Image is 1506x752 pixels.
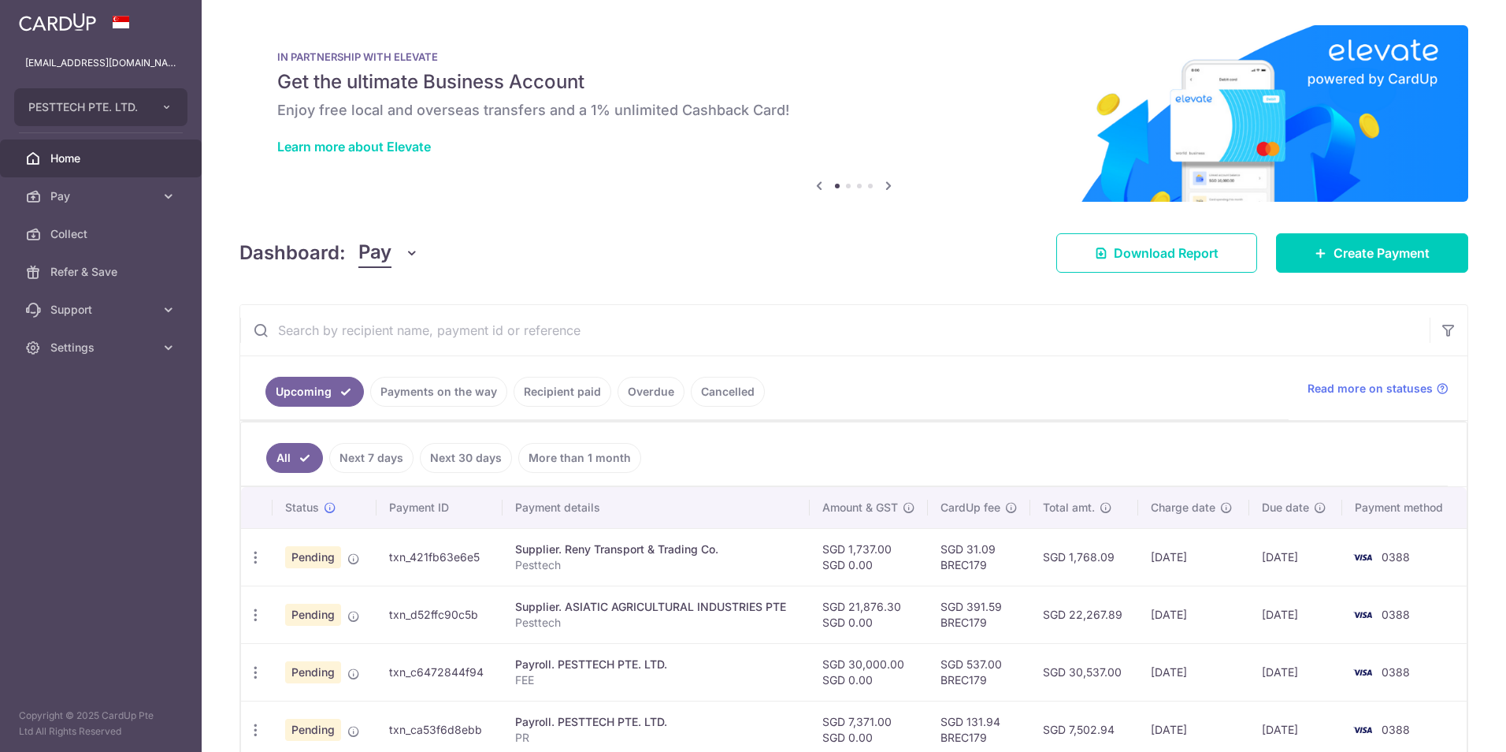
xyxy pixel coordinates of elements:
[285,719,341,741] span: Pending
[1382,608,1410,621] span: 0388
[50,226,154,242] span: Collect
[515,557,797,573] p: Pesttech
[1308,381,1433,396] span: Read more on statuses
[50,340,154,356] span: Settings
[515,599,797,615] div: Supplier. ASIATIC AGRICULTURAL INDUSTRIES PTE
[928,643,1030,701] td: SGD 537.00 BREC179
[1334,244,1430,262] span: Create Payment
[515,730,797,746] p: PR
[940,500,1000,516] span: CardUp fee
[515,657,797,672] div: Payroll. PESTTECH PTE. LTD.
[277,101,1430,120] h6: Enjoy free local and overseas transfers and a 1% unlimited Cashback Card!
[1249,528,1342,586] td: [DATE]
[691,377,765,407] a: Cancelled
[618,377,684,407] a: Overdue
[1056,233,1257,273] a: Download Report
[285,500,319,516] span: Status
[1347,548,1378,567] img: Bank Card
[285,546,341,568] span: Pending
[1382,665,1410,679] span: 0388
[19,13,96,32] img: CardUp
[1030,586,1139,643] td: SGD 22,267.89
[239,25,1468,202] img: Renovation banner
[358,238,391,268] span: Pay
[1276,233,1468,273] a: Create Payment
[1347,605,1378,624] img: Bank Card
[1262,500,1309,516] span: Due date
[1347,663,1378,682] img: Bank Card
[358,238,419,268] button: Pay
[1382,723,1410,736] span: 0388
[1151,500,1215,516] span: Charge date
[376,586,503,643] td: txn_d52ffc90c5b
[28,99,145,115] span: PESTTECH PTE. LTD.
[50,264,154,280] span: Refer & Save
[277,50,1430,63] p: IN PARTNERSHIP WITH ELEVATE
[1347,720,1378,739] img: Bank Card
[810,643,928,701] td: SGD 30,000.00 SGD 0.00
[329,443,414,473] a: Next 7 days
[240,305,1430,356] input: Search by recipient name, payment id or reference
[376,643,503,701] td: txn_c6472844f94
[514,377,611,407] a: Recipient paid
[810,586,928,643] td: SGD 21,876.30 SGD 0.00
[928,528,1030,586] td: SGD 31.09 BREC179
[1138,586,1249,643] td: [DATE]
[285,604,341,626] span: Pending
[515,714,797,730] div: Payroll. PESTTECH PTE. LTD.
[1138,528,1249,586] td: [DATE]
[515,615,797,631] p: Pesttech
[928,586,1030,643] td: SGD 391.59 BREC179
[266,443,323,473] a: All
[376,487,503,528] th: Payment ID
[277,139,431,154] a: Learn more about Elevate
[285,661,341,683] span: Pending
[822,500,898,516] span: Amount & GST
[1043,500,1095,516] span: Total amt.
[1249,643,1342,701] td: [DATE]
[515,542,797,557] div: Supplier. Reny Transport & Trading Co.
[1308,381,1449,396] a: Read more on statuses
[1030,528,1139,586] td: SGD 1,768.09
[515,672,797,688] p: FEE
[518,443,641,473] a: More than 1 month
[50,302,154,318] span: Support
[1342,487,1467,528] th: Payment method
[376,528,503,586] td: txn_421fb63e6e5
[810,528,928,586] td: SGD 1,737.00 SGD 0.00
[25,55,176,71] p: [EMAIL_ADDRESS][DOMAIN_NAME]
[1249,586,1342,643] td: [DATE]
[1138,643,1249,701] td: [DATE]
[239,239,346,267] h4: Dashboard:
[370,377,507,407] a: Payments on the way
[50,188,154,204] span: Pay
[1030,643,1139,701] td: SGD 30,537.00
[1382,550,1410,564] span: 0388
[14,88,187,126] button: PESTTECH PTE. LTD.
[277,69,1430,95] h5: Get the ultimate Business Account
[420,443,512,473] a: Next 30 days
[50,151,154,166] span: Home
[265,377,364,407] a: Upcoming
[1114,244,1219,262] span: Download Report
[503,487,810,528] th: Payment details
